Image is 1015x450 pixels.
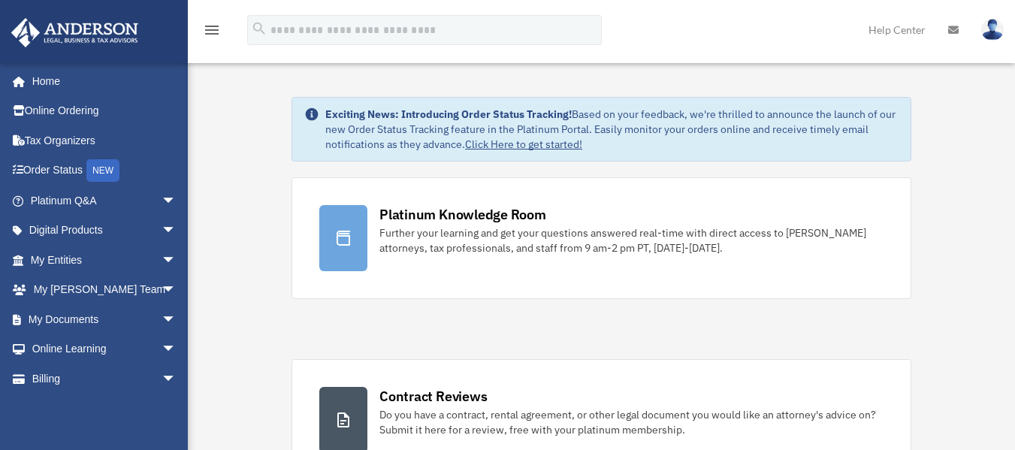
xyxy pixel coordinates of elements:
[292,177,911,299] a: Platinum Knowledge Room Further your learning and get your questions answered real-time with dire...
[11,304,199,334] a: My Documentsarrow_drop_down
[379,205,546,224] div: Platinum Knowledge Room
[11,186,199,216] a: Platinum Q&Aarrow_drop_down
[203,21,221,39] i: menu
[162,364,192,394] span: arrow_drop_down
[325,107,572,121] strong: Exciting News: Introducing Order Status Tracking!
[379,387,487,406] div: Contract Reviews
[203,26,221,39] a: menu
[86,159,119,182] div: NEW
[325,107,899,152] div: Based on your feedback, we're thrilled to announce the launch of our new Order Status Tracking fe...
[981,19,1004,41] img: User Pic
[11,156,199,186] a: Order StatusNEW
[11,334,199,364] a: Online Learningarrow_drop_down
[379,225,884,255] div: Further your learning and get your questions answered real-time with direct access to [PERSON_NAM...
[162,275,192,306] span: arrow_drop_down
[465,137,582,151] a: Click Here to get started!
[162,216,192,246] span: arrow_drop_down
[11,96,199,126] a: Online Ordering
[162,245,192,276] span: arrow_drop_down
[162,334,192,365] span: arrow_drop_down
[11,125,199,156] a: Tax Organizers
[251,20,267,37] i: search
[11,364,199,394] a: Billingarrow_drop_down
[11,275,199,305] a: My [PERSON_NAME] Teamarrow_drop_down
[379,407,884,437] div: Do you have a contract, rental agreement, or other legal document you would like an attorney's ad...
[11,216,199,246] a: Digital Productsarrow_drop_down
[162,186,192,216] span: arrow_drop_down
[11,245,199,275] a: My Entitiesarrow_drop_down
[162,304,192,335] span: arrow_drop_down
[11,394,199,424] a: Events Calendar
[7,18,143,47] img: Anderson Advisors Platinum Portal
[11,66,192,96] a: Home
